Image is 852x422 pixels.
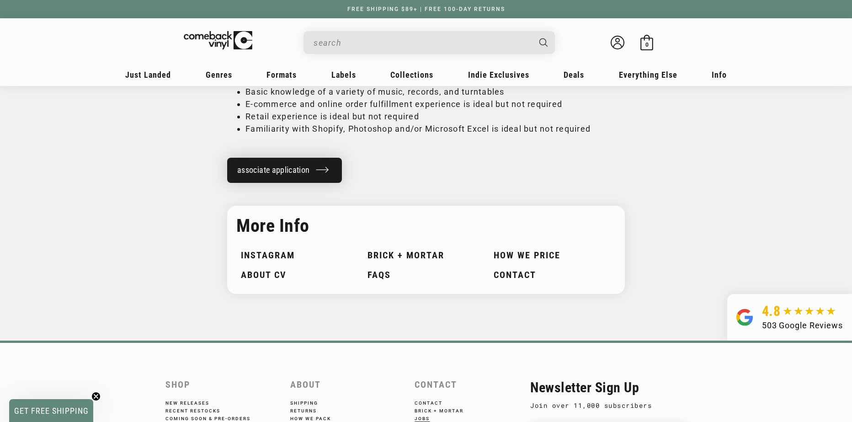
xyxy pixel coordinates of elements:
a: Coming Soon & Pre-Orders [165,414,263,422]
img: star5.svg [783,307,836,316]
h2: About [290,379,406,390]
li: Retail experience is ideal but not required [245,110,625,123]
a: How We Pack [290,414,343,422]
a: Brick + Mortar [367,250,485,261]
li: E-commerce and online order fulfillment experience is ideal but not required [245,98,625,110]
span: Everything Else [619,70,677,80]
span: 4.8 [762,303,781,319]
a: Returns [290,406,329,414]
a: Jobs [415,414,442,422]
li: Basic knowledge of a variety of music, records, and turntables [245,85,625,98]
div: 503 Google Reviews [762,319,843,331]
a: Instagram [241,250,358,261]
a: Contact [494,270,611,280]
h2: Contact [415,379,530,390]
span: Info [712,70,727,80]
span: Deals [564,70,584,80]
li: Familiarity with Shopify, Photoshop and/or Microsoft Excel is ideal but not required [245,123,625,135]
span: Just Landed [125,70,171,80]
span: Formats [266,70,297,80]
a: associate application [227,158,342,183]
a: How We Price [494,250,611,261]
button: Search [532,31,556,54]
a: New Releases [165,401,222,406]
img: Group.svg [736,303,753,331]
h2: Shop [165,379,281,390]
h2: Newsletter Sign Up [530,379,687,395]
p: Join over 11,000 subscribers [530,400,687,411]
a: About CV [241,270,358,280]
button: Close teaser [91,392,101,401]
span: Labels [331,70,356,80]
a: Brick + Mortar [415,406,476,414]
div: Search [304,31,555,54]
span: Indie Exclusives [468,70,529,80]
a: Recent Restocks [165,406,233,414]
div: GET FREE SHIPPINGClose teaser [9,399,93,422]
input: When autocomplete results are available use up and down arrows to review and enter to select [314,33,530,52]
h2: More Info [236,215,616,236]
a: Shipping [290,401,330,406]
span: Collections [390,70,433,80]
a: 4.8 503 Google Reviews [727,294,852,341]
span: GET FREE SHIPPING [14,406,89,416]
span: 0 [645,41,649,48]
a: FAQs [367,270,485,280]
a: FREE SHIPPING $89+ | FREE 100-DAY RETURNS [338,6,514,12]
a: Contact [415,401,455,406]
span: Genres [206,70,232,80]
